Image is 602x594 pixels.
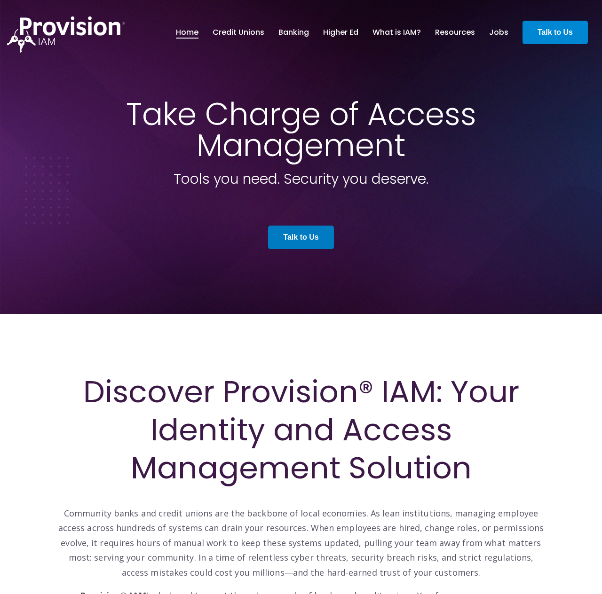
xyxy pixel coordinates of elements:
strong: Talk to Us [538,28,573,36]
a: Resources [435,24,475,40]
a: Higher Ed [323,24,358,40]
a: Home [176,24,198,40]
a: Talk to Us [268,226,333,249]
a: Credit Unions [213,24,264,40]
nav: menu [169,17,515,47]
a: Talk to Us [523,21,588,44]
img: ProvisionIAM-Logo-White [7,16,125,53]
a: Jobs [489,24,508,40]
span: Tools you need. Security you deserve. [174,169,428,189]
span: Take Charge of Access Management [126,93,476,167]
a: What is IAM? [372,24,421,40]
h1: Discover Provision® IAM: Your Identity and Access Management Solution [56,373,546,487]
strong: Talk to Us [283,233,318,241]
p: Community banks and credit unions are the backbone of local economies. As lean institutions, mana... [56,491,546,580]
a: Banking [278,24,309,40]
